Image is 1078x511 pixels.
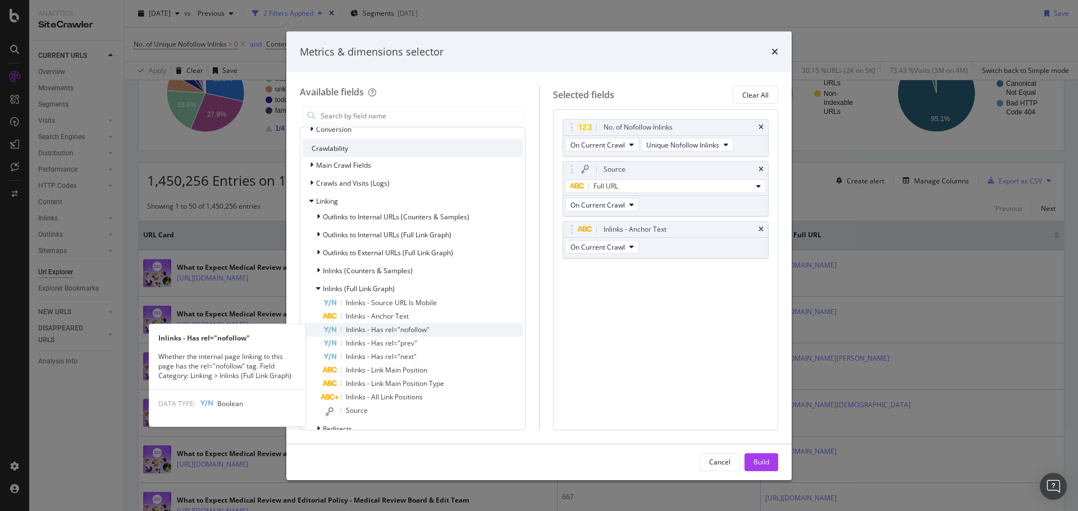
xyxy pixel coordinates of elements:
[316,125,351,134] span: Conversion
[759,166,764,173] div: times
[323,424,352,434] span: Redirects
[565,138,639,151] button: On Current Crawl
[709,457,730,467] div: Cancel
[346,338,417,348] span: Inlinks - Has rel="prev"
[286,31,792,480] div: modal
[323,284,395,293] span: Inlinks (Full Link Graph)
[323,212,469,222] span: Outlinks to Internal URLs (Counters & Samples)
[759,124,764,131] div: times
[733,86,778,104] button: Clear All
[316,160,371,170] span: Main Crawl Fields
[553,89,614,102] div: Selected fields
[565,198,639,211] button: On Current Crawl
[316,196,338,206] span: Linking
[759,226,764,233] div: times
[319,107,523,124] input: Search by field name
[604,122,673,133] div: No. of Nofollow Inlinks
[346,325,430,334] span: Inlinks - Has rel="nofollow"
[300,45,444,59] div: Metrics & dimensions selector
[1040,473,1067,500] div: Open Intercom Messenger
[300,86,364,98] div: Available fields
[641,138,733,151] button: Unique Nofollow Inlinks
[346,298,437,307] span: Inlinks - Source URL Is Mobile
[570,242,625,252] span: On Current Crawl
[563,221,769,259] div: Inlinks - Anchor TexttimesOn Current Crawl
[346,392,423,402] span: Inlinks - All Link Positions
[563,119,769,156] div: No. of Nofollow InlinkstimesOn Current CrawlUnique Nofollow Inlinks
[346,365,427,375] span: Inlinks - Link Main Position
[323,230,451,240] span: Outlinks to Internal URLs (Full Link Graph)
[570,200,625,210] span: On Current Crawl
[346,311,409,321] span: Inlinks - Anchor Text
[565,240,639,254] button: On Current Crawl
[593,181,618,191] span: Full URL
[565,179,766,193] button: Full URL
[753,457,769,467] div: Build
[742,90,769,100] div: Clear All
[771,45,778,59] div: times
[563,161,769,217] div: SourcetimesFull URLOn Current Crawl
[570,140,625,150] span: On Current Crawl
[316,178,390,188] span: Crawls and Visits (Logs)
[346,352,417,361] span: Inlinks - Has rel="next"
[149,352,305,380] div: Whether the internal page linking to this page has the rel="nofollow" tag. Field Category: Linkin...
[646,140,719,150] span: Unique Nofollow Inlinks
[346,379,444,388] span: Inlinks - Link Main Position Type
[346,406,368,415] span: Source
[323,266,413,275] span: Inlinks (Counters & Samples)
[744,453,778,471] button: Build
[700,453,740,471] button: Cancel
[303,139,523,157] div: Crawlability
[149,333,305,343] div: Inlinks - Has rel="nofollow"
[604,164,625,175] div: Source
[604,224,666,235] div: Inlinks - Anchor Text
[323,248,453,257] span: Outlinks to External URLs (Full Link Graph)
